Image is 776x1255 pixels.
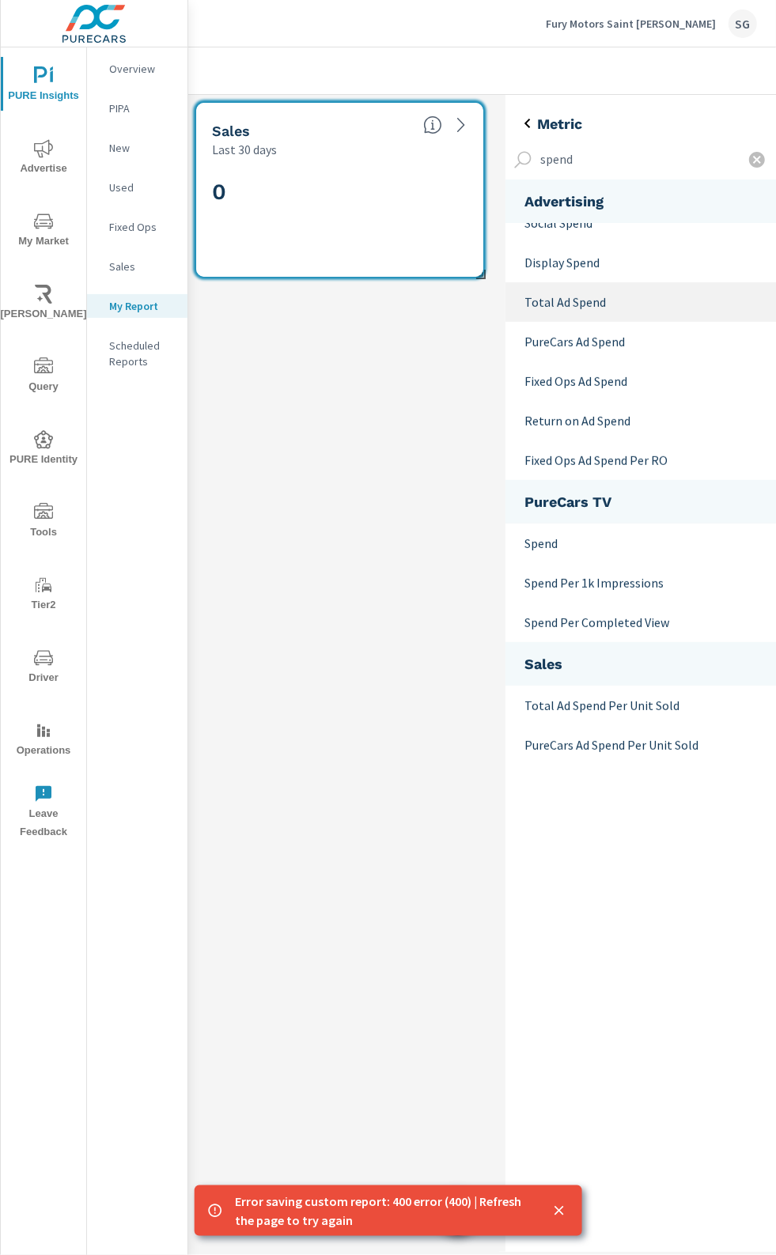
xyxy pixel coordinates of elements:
p: Spend Per Completed View [524,613,764,632]
p: Display Spend [524,253,764,272]
span: Operations [6,721,81,760]
span: Driver [6,648,81,687]
div: My Report [87,294,187,318]
span: Query [6,357,81,396]
span: Number of vehicles sold by the dealership over the selected date range. [Source: This data is sou... [423,115,442,134]
div: PIPA [87,96,187,120]
h5: Sales [524,655,562,673]
div: SG [729,9,757,38]
span: Tools [6,503,81,542]
p: Total Ad Spend Per Unit Sold [524,696,764,715]
svg: back [518,114,537,133]
p: PureCars Ad Spend [524,332,764,351]
p: Fixed Ops Ad Spend Per RO [524,451,764,470]
p: Scheduled Reports [109,338,175,369]
input: Search... [534,146,732,173]
p: Spend Per 1k Impressions [524,573,764,592]
span: PURE Identity [6,430,81,469]
p: PIPA [109,100,175,116]
p: Fury Motors Saint [PERSON_NAME] [546,17,716,31]
h5: Metric [537,115,582,133]
p: Return on Ad Spend [524,411,764,430]
span: Advertise [6,139,81,178]
div: Sales [87,255,187,278]
div: Scheduled Reports [87,334,187,373]
ul: options [505,180,776,765]
button: close [549,1200,570,1221]
div: nav menu [1,47,86,848]
p: Used [109,180,175,195]
h5: PureCars TV [524,493,611,511]
div: Used [87,176,187,199]
a: See more details in report [449,112,474,138]
p: New [109,140,175,156]
span: [PERSON_NAME] [6,285,81,323]
p: Fixed Ops Ad Spend [524,372,764,391]
p: PureCars Ad Spend Per Unit Sold [524,735,764,754]
p: Social Spend [524,214,764,232]
p: Spend [524,534,764,553]
div: New [87,136,187,160]
span: My Market [6,212,81,251]
p: My Report [109,298,175,314]
span: Leave Feedback [6,784,81,841]
p: Overview [109,61,175,77]
p: Sales [109,259,175,274]
div: Fixed Ops [87,215,187,239]
h5: Advertising [524,192,604,210]
p: Total Ad Spend [524,293,764,312]
p: Last 30 days [212,140,277,159]
div: Overview [87,57,187,81]
p: Fixed Ops [109,219,175,235]
span: PURE Insights [6,66,81,105]
span: Tier2 [6,576,81,614]
h2: 0 [212,178,467,206]
h5: Sales [212,123,250,139]
p: Error saving custom report: 400 error (400) | Refresh the page to try again [235,1192,536,1230]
